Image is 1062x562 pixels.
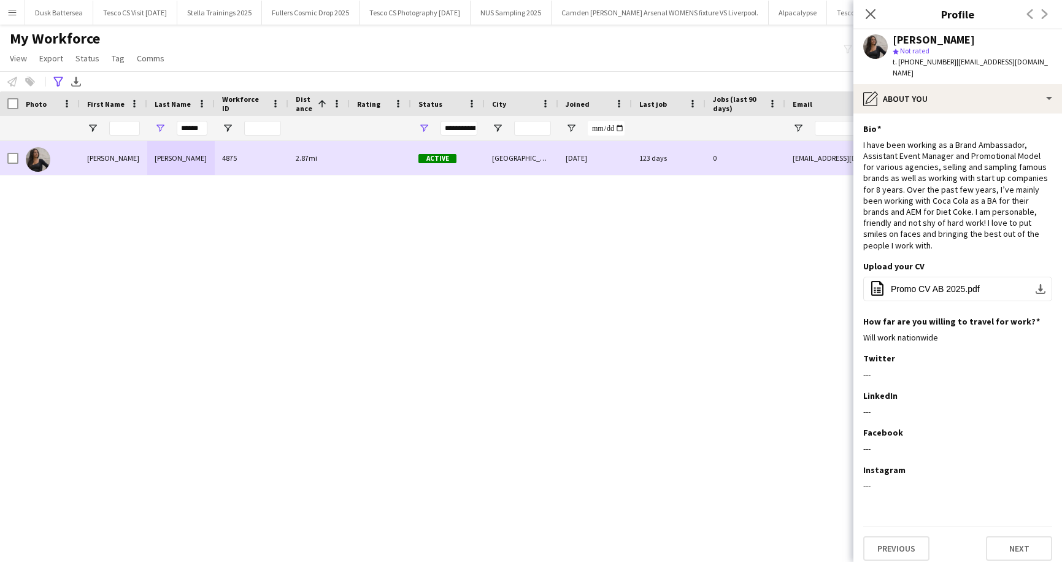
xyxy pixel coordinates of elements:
button: Tesco CS Photography [DATE] [360,1,471,25]
button: Stella Trainings 2025 [177,1,262,25]
div: [DATE] [558,141,632,175]
input: Joined Filter Input [588,121,625,136]
a: Status [71,50,104,66]
button: Open Filter Menu [155,123,166,134]
span: Distance [296,94,313,113]
span: 2.87mi [296,153,317,163]
button: Open Filter Menu [793,123,804,134]
button: Next [986,536,1052,561]
input: Email Filter Input [815,121,1023,136]
button: Open Filter Menu [418,123,429,134]
button: Alpacalypse [769,1,827,25]
app-action-btn: Export XLSX [69,74,83,89]
span: t. [PHONE_NUMBER] [893,57,956,66]
div: [PERSON_NAME] [80,141,147,175]
h3: Upload your CV [863,261,925,272]
div: About you [853,84,1062,114]
button: Tesco CS Visit [DATE] [93,1,177,25]
span: Active [418,154,456,163]
span: Comms [137,53,164,64]
a: Comms [132,50,169,66]
h3: Instagram [863,464,906,475]
span: Rating [357,99,380,109]
h3: How far are you willing to travel for work? [863,316,1040,327]
div: 0 [706,141,785,175]
h3: Facebook [863,427,903,438]
h3: Profile [853,6,1062,22]
div: --- [863,406,1052,417]
div: [PERSON_NAME] [147,141,215,175]
button: NUS Sampling 2025 [471,1,552,25]
span: My Workforce [10,29,100,48]
span: Tag [112,53,125,64]
span: Promo CV AB 2025.pdf [891,284,980,294]
div: [PERSON_NAME] [893,34,975,45]
button: Open Filter Menu [492,123,503,134]
div: 123 days [632,141,706,175]
div: [EMAIL_ADDRESS][DOMAIN_NAME] [785,141,1031,175]
span: Photo [26,99,47,109]
button: Fullers Cosmic Drop 2025 [262,1,360,25]
h3: LinkedIn [863,390,898,401]
a: Tag [107,50,129,66]
button: Tesco CS Photography [DATE] [827,1,938,25]
span: Export [39,53,63,64]
input: Workforce ID Filter Input [244,121,281,136]
img: Ali Bangay [26,147,50,172]
h3: Bio [863,123,881,134]
h3: Twitter [863,353,895,364]
span: Joined [566,99,590,109]
span: Not rated [900,46,929,55]
div: --- [863,480,1052,491]
app-action-btn: Advanced filters [51,74,66,89]
div: --- [863,443,1052,454]
input: City Filter Input [514,121,551,136]
div: 4875 [215,141,288,175]
span: City [492,99,506,109]
button: Dusk Battersea [25,1,93,25]
button: Camden [PERSON_NAME] Arsenal WOMENS fixture VS Liverpool. [552,1,769,25]
div: [GEOGRAPHIC_DATA] [485,141,558,175]
span: Status [418,99,442,109]
span: First Name [87,99,125,109]
div: I have been working as a Brand Ambassador, Assistant Event Manager and Promotional Model for vari... [863,139,1052,251]
input: First Name Filter Input [109,121,140,136]
span: Jobs (last 90 days) [713,94,763,113]
button: Open Filter Menu [222,123,233,134]
div: --- [863,369,1052,380]
button: Open Filter Menu [87,123,98,134]
span: Status [75,53,99,64]
span: | [EMAIL_ADDRESS][DOMAIN_NAME] [893,57,1048,77]
button: Open Filter Menu [566,123,577,134]
input: Last Name Filter Input [177,121,207,136]
a: View [5,50,32,66]
div: Will work nationwide [863,332,1052,343]
button: Promo CV AB 2025.pdf [863,277,1052,301]
span: Last job [639,99,667,109]
span: Workforce ID [222,94,266,113]
button: Previous [863,536,929,561]
span: View [10,53,27,64]
a: Export [34,50,68,66]
span: Email [793,99,812,109]
span: Last Name [155,99,191,109]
